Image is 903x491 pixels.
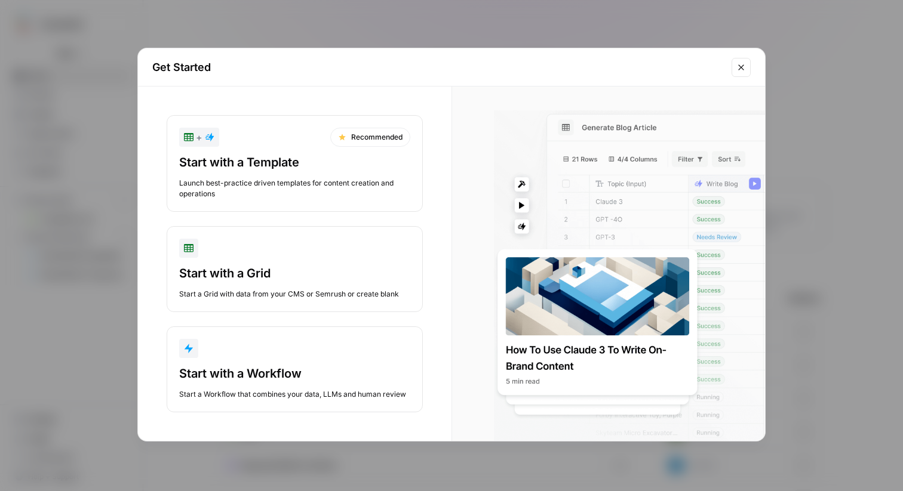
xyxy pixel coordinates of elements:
div: + [184,130,214,144]
div: Launch best-practice driven templates for content creation and operations [179,178,410,199]
button: Start with a WorkflowStart a Workflow that combines your data, LLMs and human review [167,326,423,412]
button: Start with a GridStart a Grid with data from your CMS or Semrush or create blank [167,226,423,312]
div: Start with a Grid [179,265,410,282]
h2: Get Started [152,59,724,76]
button: Close modal [732,58,751,77]
div: Start a Grid with data from your CMS or Semrush or create blank [179,289,410,299]
button: +RecommendedStart with a TemplateLaunch best-practice driven templates for content creation and o... [167,115,423,212]
div: Recommended [330,128,410,147]
div: Start a Workflow that combines your data, LLMs and human review [179,389,410,400]
div: Start with a Template [179,154,410,171]
div: Start with a Workflow [179,365,410,382]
